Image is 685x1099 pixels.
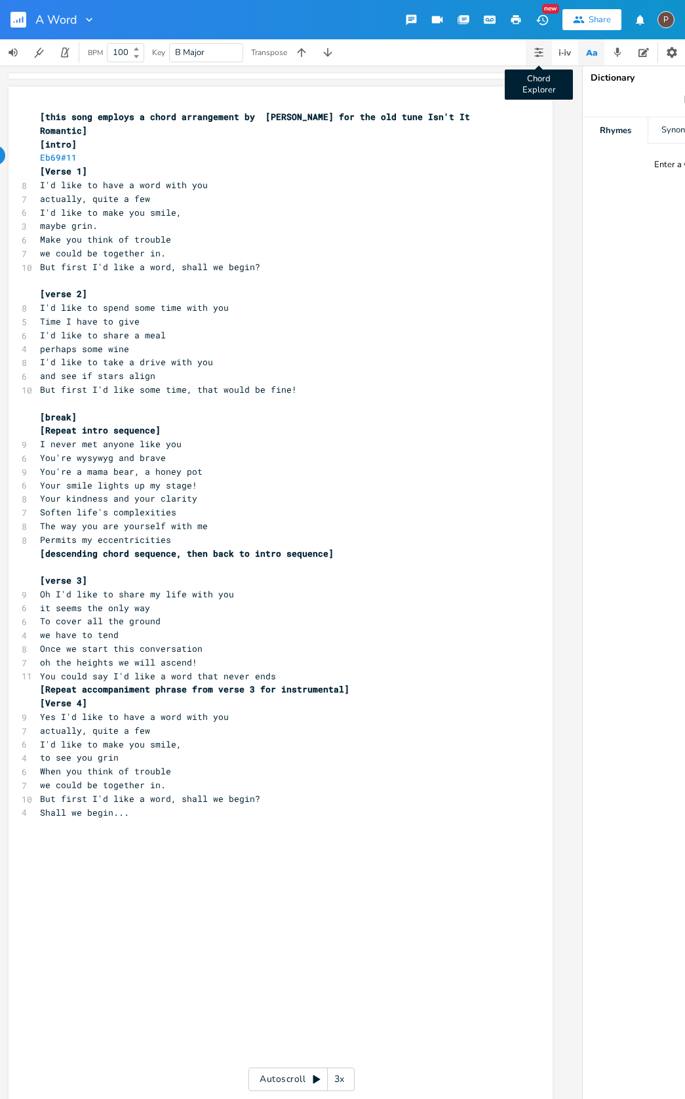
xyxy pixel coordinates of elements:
div: BPM [88,49,103,56]
span: The way you are yourself with me [40,520,208,532]
span: But first I'd like a word, shall we begin? [40,261,260,273]
span: [Verse 4] [40,697,87,709]
span: B Major [175,47,205,58]
span: I'd like to spend some time with you [40,302,229,313]
button: P [657,5,675,35]
span: I'd like to have a word with you [40,179,208,191]
span: and see if stars align [40,370,155,382]
div: Share [589,14,611,26]
span: [Repeat accompaniment phrase from verse 3 for instrumental] [40,683,349,695]
span: [verse 3] [40,574,87,586]
button: New [529,8,555,31]
span: Eb69#11 [40,151,77,163]
span: I'd like to share a meal [40,329,166,341]
span: A Word [35,14,77,26]
span: actually, quite a few [40,193,150,205]
span: we could be together in. [40,247,166,259]
span: Once we start this conversation [40,643,203,654]
span: You're wysywyg and brave [40,452,166,464]
span: Yes I'd like to have a word with you [40,711,229,723]
span: perhaps some wine [40,343,129,355]
div: 3x [328,1068,351,1091]
div: New [542,4,559,14]
span: When you think of trouble [40,765,171,777]
button: Chord Explorer [526,39,552,66]
div: Autoscroll [248,1068,355,1091]
span: [break] [40,411,77,423]
div: Key [152,49,165,56]
span: [this song employs a chord arrangement by [PERSON_NAME] for the old tune Isn't It Romantic] [40,111,475,136]
span: Shall we begin... [40,807,129,818]
span: But first I'd like a word, shall we begin? [40,793,260,805]
span: Your kindness and your clarity [40,492,197,504]
span: Time I have to give [40,315,140,327]
span: oh the heights we will ascend! [40,656,197,668]
span: You could say I'd like a word that never ends [40,670,276,682]
span: we could be together in. [40,779,166,791]
button: Share [562,9,621,30]
span: You're a mama bear, a honey pot [40,466,203,477]
span: Make you think of trouble [40,233,171,245]
span: Your smile lights up my stage! [40,479,197,491]
span: we have to tend [40,629,119,641]
div: Rhymes [583,117,648,144]
span: actually, quite a few [40,725,150,736]
span: [Verse 1] [40,165,87,177]
span: But first I'd like some time, that would be fine! [40,384,297,395]
span: I'd like to make you smile, [40,207,182,218]
div: Transpose [251,49,287,56]
span: [Repeat intro sequence] [40,424,161,436]
span: it seems the only way [40,602,150,614]
span: [intro] [40,138,77,150]
span: I never met anyone like you [40,438,182,450]
span: Soften life's complexities [40,506,176,518]
span: [descending chord sequence, then back to intro sequence] [40,548,334,559]
span: maybe grin. [40,220,98,231]
span: I'd like to make you smile, [40,738,182,750]
div: Paul H [657,11,675,28]
span: Permits my eccentricities [40,534,171,546]
span: Oh I'd like to share my life with you [40,588,234,600]
span: To cover all the ground [40,615,161,627]
span: [verse 2] [40,288,87,300]
span: I'd like to take a drive with you [40,356,213,368]
span: to see you grin [40,751,119,763]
